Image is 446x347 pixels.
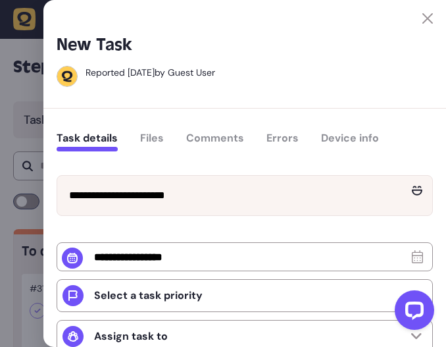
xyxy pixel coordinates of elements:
p: Select a task priority [94,289,203,302]
h5: New Task [57,34,132,55]
div: Reported [DATE] [86,67,155,78]
iframe: LiveChat chat widget [384,285,439,340]
p: Assign task to [94,330,168,343]
img: Guest User [57,67,77,86]
div: by Guest User [86,66,215,79]
button: Task details [57,132,118,151]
